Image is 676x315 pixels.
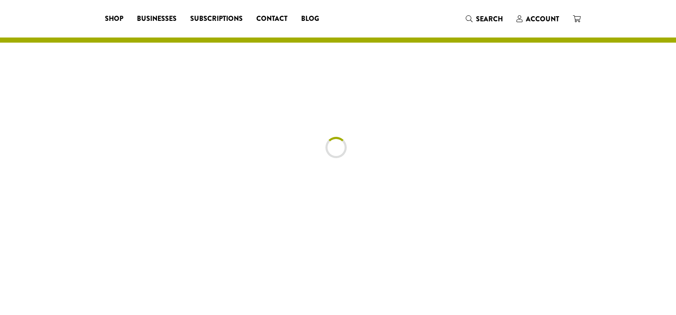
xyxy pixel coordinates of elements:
[476,14,503,24] span: Search
[459,12,510,26] a: Search
[526,14,559,24] span: Account
[256,14,287,24] span: Contact
[130,12,183,26] a: Businesses
[98,12,130,26] a: Shop
[510,12,566,26] a: Account
[301,14,319,24] span: Blog
[294,12,326,26] a: Blog
[250,12,294,26] a: Contact
[137,14,177,24] span: Businesses
[183,12,250,26] a: Subscriptions
[190,14,243,24] span: Subscriptions
[105,14,123,24] span: Shop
